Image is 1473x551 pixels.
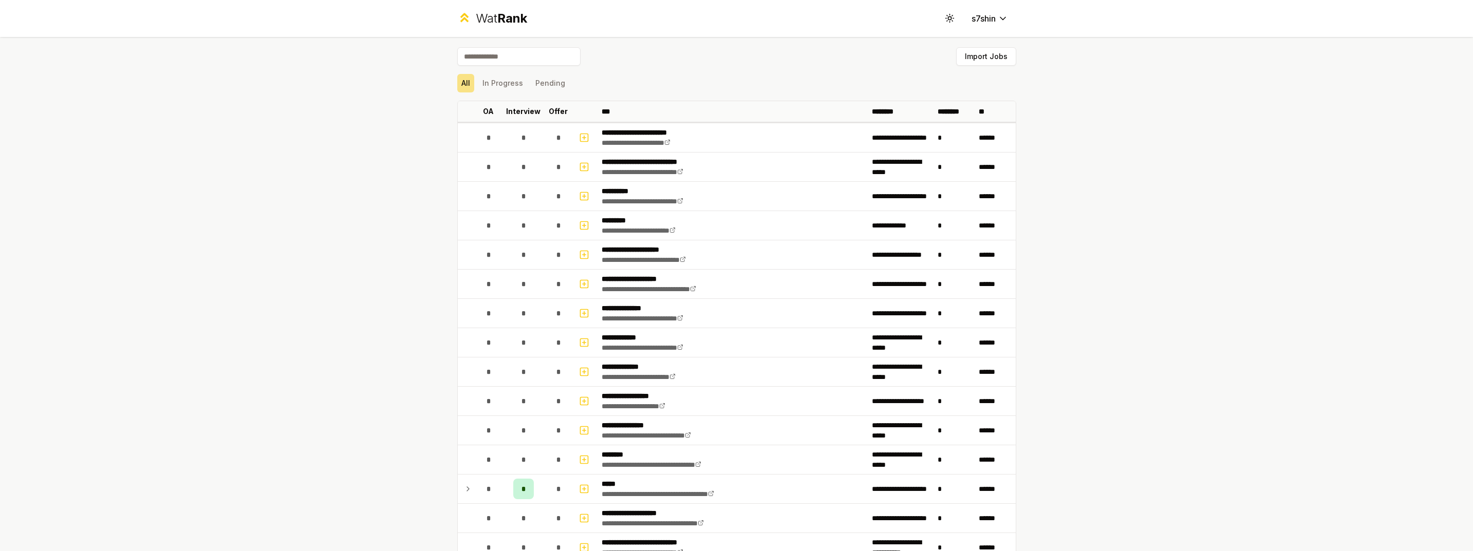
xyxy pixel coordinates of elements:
button: Import Jobs [956,47,1016,66]
button: s7shin [963,9,1016,28]
button: Pending [531,74,569,92]
a: WatRank [457,10,528,27]
div: Wat [476,10,527,27]
p: OA [483,106,494,117]
button: All [457,74,474,92]
span: Rank [497,11,527,26]
span: s7shin [972,12,996,25]
p: Offer [549,106,568,117]
p: Interview [506,106,540,117]
button: In Progress [478,74,527,92]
